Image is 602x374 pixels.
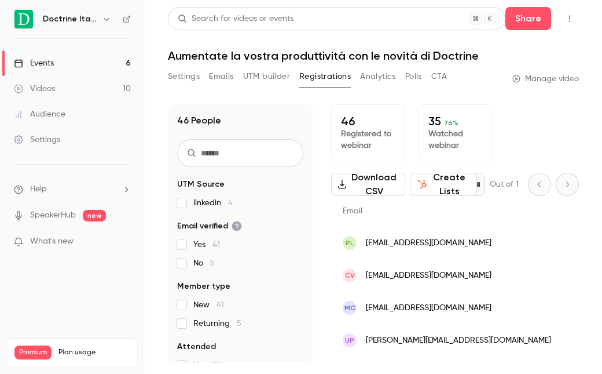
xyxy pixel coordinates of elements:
[14,83,55,95] div: Videos
[177,179,225,190] span: UTM Source
[366,335,551,347] span: [PERSON_NAME][EMAIL_ADDRESS][DOMAIN_NAME]
[177,220,242,232] span: Email verified
[212,361,221,369] span: 35
[193,257,215,269] span: No
[30,235,74,248] span: What's new
[216,301,224,309] span: 41
[331,173,405,196] button: Download CSV
[193,360,221,371] span: Yes
[345,335,354,346] span: UP
[512,73,579,85] a: Manage video
[14,57,54,69] div: Events
[366,302,491,314] span: [EMAIL_ADDRESS][DOMAIN_NAME]
[366,237,491,249] span: [EMAIL_ADDRESS][DOMAIN_NAME]
[168,49,579,63] h1: Aumentate la vostra produttività con le novità di Doctrine
[193,239,220,250] span: Yes
[178,13,293,25] div: Search for videos or events
[168,67,200,86] button: Settings
[83,210,106,222] span: new
[210,259,215,267] span: 5
[344,303,355,313] span: MC
[341,114,395,128] p: 46
[43,13,97,25] h6: Doctrine Italia
[345,270,355,281] span: CV
[299,67,351,86] button: Registrations
[177,114,221,128] h1: 46 People
[193,318,241,329] span: Returning
[14,108,65,120] div: Audience
[212,241,220,249] span: 41
[431,67,447,86] button: CTA
[177,341,216,353] span: Attended
[14,10,33,28] img: Doctrine Italia
[405,67,422,86] button: Polls
[193,197,233,209] span: linkedin
[228,199,233,207] span: 4
[490,179,519,190] p: Out of 1
[343,207,362,215] span: Email
[346,238,354,248] span: PL
[341,128,395,151] p: Registered to webinar
[117,237,131,247] iframe: Noticeable Trigger
[428,128,482,151] p: Watched webinar
[505,7,551,30] button: Share
[366,270,491,282] span: [EMAIL_ADDRESS][DOMAIN_NAME]
[14,183,131,195] li: help-dropdown-opener
[410,173,477,196] button: Create Lists
[444,119,458,127] span: 76 %
[428,114,482,128] p: 35
[14,346,52,360] span: Premium
[243,67,290,86] button: UTM builder
[58,348,130,357] span: Plan usage
[30,209,76,222] a: SpeakerHub
[14,134,60,146] div: Settings
[193,299,224,311] span: New
[360,67,396,86] button: Analytics
[237,319,241,328] span: 5
[30,183,47,195] span: Help
[209,67,233,86] button: Emails
[177,281,230,292] span: Member type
